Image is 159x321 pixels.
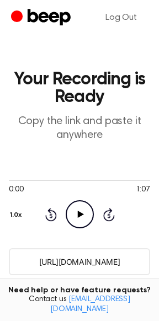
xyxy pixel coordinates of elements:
button: 1.0x [9,206,26,224]
a: Beep [11,7,73,29]
h1: Your Recording is Ready [9,71,150,106]
a: Log Out [94,4,148,31]
span: Contact us [7,295,152,314]
p: Copy the link and paste it anywhere [9,115,150,142]
span: 0:00 [9,184,23,196]
span: 1:07 [136,184,150,196]
a: [EMAIL_ADDRESS][DOMAIN_NAME] [50,296,130,313]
